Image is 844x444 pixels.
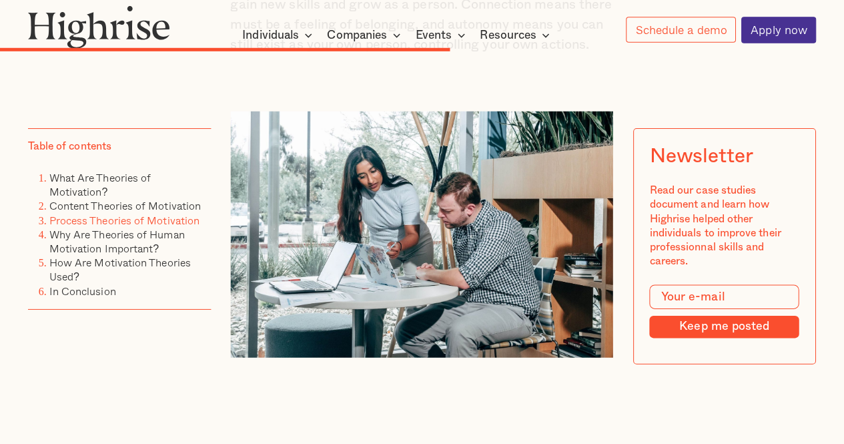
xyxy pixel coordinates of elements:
[233,110,612,355] img: Two executives working in an office.
[53,210,202,226] a: Process Theories of Motivation
[53,224,187,254] a: Why Are Theories of Human Motivation Important?
[624,17,733,43] a: Schedule a demo
[647,182,795,266] div: Read our case studies document and learn how Highrise helped other individuals to improve their p...
[244,27,318,43] div: Individuals
[328,27,388,43] div: Companies
[416,27,469,43] div: Events
[53,280,119,296] a: In Conclusion
[416,27,452,43] div: Events
[53,252,193,282] a: How Are Motivation Theories Used?
[32,138,115,152] div: Table of contents
[53,196,203,212] a: Content Theories of Motivation
[53,168,154,198] a: What Are Theories of Motivation?
[647,282,795,335] form: Modal Form
[647,143,749,166] div: Newsletter
[647,312,795,334] input: Keep me posted
[32,5,173,48] img: Highrise logo
[244,27,300,43] div: Individuals
[479,27,552,43] div: Resources
[328,27,405,43] div: Companies
[738,17,812,43] a: Apply now
[479,27,535,43] div: Resources
[647,282,795,306] input: Your e-mail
